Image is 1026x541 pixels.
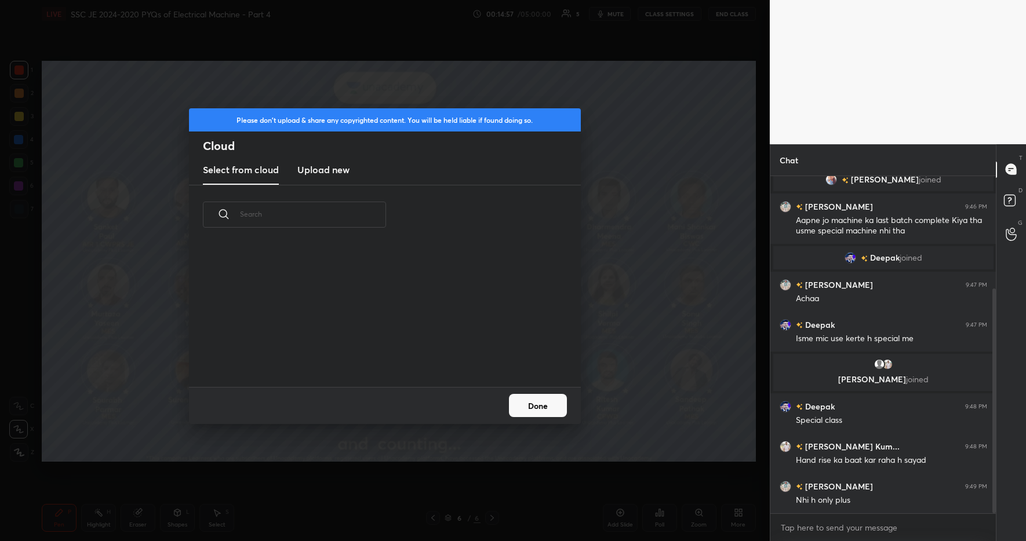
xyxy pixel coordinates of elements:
h3: Upload new [297,163,350,177]
img: 720bce5e83c44a90a20a712392c617ea.jpg [825,174,837,185]
img: 3f5254ef3ebd4adca725277edd40fd6c.jpg [882,359,893,370]
span: joined [900,253,922,262]
div: Nhi h only plus [796,495,987,506]
h2: Cloud [203,138,581,153]
div: 9:48 PM [965,443,987,449]
div: grid [189,241,567,387]
div: 9:46 PM [965,203,987,210]
h6: Deepak [803,400,835,412]
div: 9:49 PM [965,482,987,489]
div: grid [770,176,996,513]
div: Achaa [796,293,987,305]
img: no-rating-badge.077c3623.svg [861,255,868,262]
img: a45b51e3b215478ebbbe5726c5fb0ed4.jpg [780,480,791,492]
div: Hand rise ka baat kar raha h sayad [796,455,987,466]
img: no-rating-badge.077c3623.svg [796,322,803,328]
span: [PERSON_NAME] [851,175,919,184]
p: D [1018,186,1023,195]
p: Chat [770,145,807,176]
img: default.png [874,359,885,370]
img: a45b51e3b215478ebbbe5726c5fb0ed4.jpg [780,200,791,212]
img: no-rating-badge.077c3623.svg [842,177,849,184]
span: Deepak [870,253,900,262]
div: 9:47 PM [966,321,987,328]
img: no-rating-badge.077c3623.svg [796,484,803,490]
h3: Select from cloud [203,163,279,177]
img: no-rating-badge.077c3623.svg [796,204,803,210]
span: joined [919,175,941,184]
img: no-rating-badge.077c3623.svg [796,444,803,450]
p: G [1018,218,1023,227]
p: [PERSON_NAME] [780,375,987,384]
img: no-rating-badge.077c3623.svg [796,282,803,288]
h6: [PERSON_NAME] [803,480,873,492]
img: a45b51e3b215478ebbbe5726c5fb0ed4.jpg [780,279,791,290]
h6: [PERSON_NAME] [803,279,873,291]
img: c1879241332748728a5b3c27cd6f3f9f.46787624_3 [780,319,791,330]
div: Please don't upload & share any copyrighted content. You will be held liable if found doing so. [189,108,581,131]
h6: [PERSON_NAME] [803,200,873,213]
img: 3f5254ef3ebd4adca725277edd40fd6c.jpg [780,440,791,452]
div: Isme mic use kerte h special me [796,333,987,345]
div: Aapne jo machine ka last batch complete Kiya tha usme special machine nhi tha [796,215,987,237]
p: T [1019,153,1023,162]
h6: Deepak [803,319,835,331]
div: 9:47 PM [966,281,987,288]
h6: [PERSON_NAME] Kum... [803,440,900,452]
img: no-rating-badge.077c3623.svg [796,404,803,410]
span: joined [906,374,929,385]
img: c1879241332748728a5b3c27cd6f3f9f.46787624_3 [845,252,856,264]
div: Special class [796,415,987,426]
img: c1879241332748728a5b3c27cd6f3f9f.46787624_3 [780,400,791,412]
button: Done [509,394,567,417]
div: 9:48 PM [965,403,987,410]
input: Search [240,189,386,239]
